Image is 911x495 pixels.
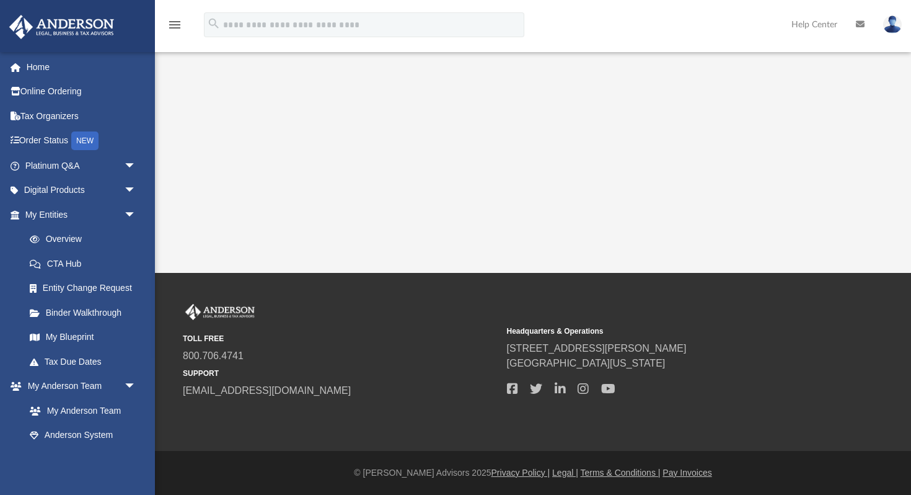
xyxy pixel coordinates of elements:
img: User Pic [883,16,902,33]
a: My Blueprint [17,325,149,350]
a: Digital Productsarrow_drop_down [9,178,155,203]
a: Client Referrals [17,447,149,472]
a: My Anderson Teamarrow_drop_down [9,374,149,399]
small: Headquarters & Operations [507,326,822,337]
img: Anderson Advisors Platinum Portal [6,15,118,39]
a: Overview [17,227,155,252]
a: Tax Due Dates [17,349,155,374]
a: Anderson System [17,423,149,448]
a: Binder Walkthrough [17,300,155,325]
a: My Anderson Team [17,398,143,423]
span: arrow_drop_down [124,374,149,399]
small: TOLL FREE [183,333,498,344]
a: [EMAIL_ADDRESS][DOMAIN_NAME] [183,385,351,396]
a: menu [167,24,182,32]
span: arrow_drop_down [124,153,149,179]
a: My Entitiesarrow_drop_down [9,202,155,227]
a: Online Ordering [9,79,155,104]
a: 800.706.4741 [183,350,244,361]
a: Terms & Conditions | [581,468,661,478]
a: Tax Organizers [9,104,155,128]
div: © [PERSON_NAME] Advisors 2025 [155,466,911,479]
a: Pay Invoices [662,468,711,478]
small: SUPPORT [183,368,498,379]
img: Anderson Advisors Platinum Portal [183,304,257,320]
div: NEW [71,132,99,150]
span: arrow_drop_down [124,178,149,203]
a: Home [9,55,155,79]
a: [STREET_ADDRESS][PERSON_NAME] [507,343,687,354]
a: [GEOGRAPHIC_DATA][US_STATE] [507,358,666,368]
a: CTA Hub [17,251,155,276]
a: Privacy Policy | [491,468,550,478]
i: search [207,17,221,30]
span: arrow_drop_down [124,202,149,228]
i: menu [167,17,182,32]
a: Entity Change Request [17,276,155,301]
a: Legal | [552,468,578,478]
a: Order StatusNEW [9,128,155,154]
a: Platinum Q&Aarrow_drop_down [9,153,155,178]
